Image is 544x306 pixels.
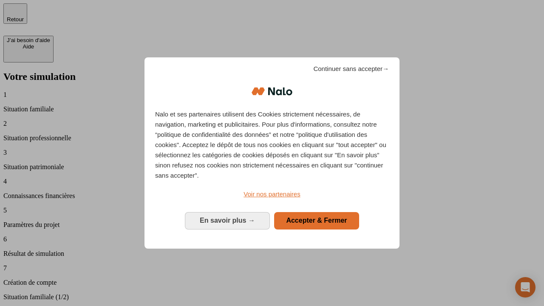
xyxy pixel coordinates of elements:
button: En savoir plus: Configurer vos consentements [185,212,270,229]
a: Voir nos partenaires [155,189,389,199]
button: Accepter & Fermer: Accepter notre traitement des données et fermer [274,212,359,229]
span: En savoir plus → [200,217,255,224]
span: Continuer sans accepter→ [313,64,389,74]
span: Voir nos partenaires [244,190,300,198]
p: Nalo et ses partenaires utilisent des Cookies strictement nécessaires, de navigation, marketing e... [155,109,389,181]
div: Bienvenue chez Nalo Gestion du consentement [144,57,399,248]
span: Accepter & Fermer [286,217,347,224]
img: Logo [252,79,292,104]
